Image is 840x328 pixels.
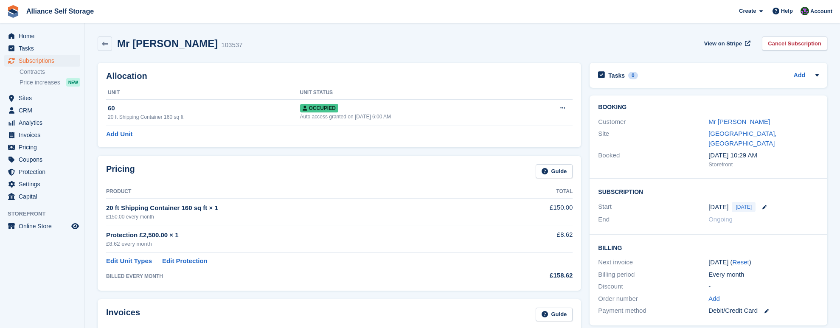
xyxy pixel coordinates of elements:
[106,129,132,139] a: Add Unit
[4,117,80,129] a: menu
[4,178,80,190] a: menu
[4,42,80,54] a: menu
[19,104,70,116] span: CRM
[300,113,528,121] div: Auto access granted on [DATE] 6:00 AM
[4,129,80,141] a: menu
[221,40,242,50] div: 103537
[106,71,573,81] h2: Allocation
[106,86,300,100] th: Unit
[598,202,708,212] div: Start
[106,272,493,280] div: BILLED EVERY MONTH
[19,178,70,190] span: Settings
[106,185,493,199] th: Product
[19,154,70,165] span: Coupons
[20,78,80,87] a: Price increases NEW
[493,185,573,199] th: Total
[739,7,756,15] span: Create
[598,294,708,304] div: Order number
[708,130,776,147] a: [GEOGRAPHIC_DATA], [GEOGRAPHIC_DATA]
[106,230,493,240] div: Protection £2,500.00 × 1
[598,270,708,280] div: Billing period
[19,117,70,129] span: Analytics
[23,4,97,18] a: Alliance Self Storage
[106,213,493,221] div: £150.00 every month
[66,78,80,87] div: NEW
[300,86,528,100] th: Unit Status
[762,36,827,50] a: Cancel Subscription
[106,308,140,322] h2: Invoices
[801,7,809,15] img: Romilly Norton
[108,113,300,121] div: 20 ft Shipping Container 160 sq ft
[708,118,770,125] a: Mr [PERSON_NAME]
[4,191,80,202] a: menu
[108,104,300,113] div: 60
[708,306,819,316] div: Debit/Credit Card
[598,104,819,111] h2: Booking
[162,256,208,266] a: Edit Protection
[493,198,573,225] td: £150.00
[493,271,573,280] div: £158.62
[598,258,708,267] div: Next invoice
[708,282,819,292] div: -
[19,191,70,202] span: Capital
[19,42,70,54] span: Tasks
[733,258,749,266] a: Reset
[4,92,80,104] a: menu
[810,7,832,16] span: Account
[20,78,60,87] span: Price increases
[4,141,80,153] a: menu
[608,72,625,79] h2: Tasks
[708,160,819,169] div: Storefront
[19,220,70,232] span: Online Store
[4,154,80,165] a: menu
[708,270,819,280] div: Every month
[300,104,338,112] span: Occupied
[536,164,573,178] a: Guide
[4,220,80,232] a: menu
[794,71,805,81] a: Add
[704,39,742,48] span: View on Stripe
[19,30,70,42] span: Home
[598,129,708,148] div: Site
[8,210,84,218] span: Storefront
[117,38,218,49] h2: Mr [PERSON_NAME]
[106,164,135,178] h2: Pricing
[708,216,733,223] span: Ongoing
[628,72,638,79] div: 0
[106,256,152,266] a: Edit Unit Types
[4,104,80,116] a: menu
[4,166,80,178] a: menu
[4,30,80,42] a: menu
[701,36,752,50] a: View on Stripe
[106,240,493,248] div: £8.62 every month
[708,202,728,212] time: 2025-08-29 00:00:00 UTC
[19,55,70,67] span: Subscriptions
[106,203,493,213] div: 20 ft Shipping Container 160 sq ft × 1
[598,282,708,292] div: Discount
[598,117,708,127] div: Customer
[70,221,80,231] a: Preview store
[493,225,573,253] td: £8.62
[598,151,708,168] div: Booked
[19,141,70,153] span: Pricing
[598,215,708,224] div: End
[598,306,708,316] div: Payment method
[20,68,80,76] a: Contracts
[19,92,70,104] span: Sites
[598,187,819,196] h2: Subscription
[4,55,80,67] a: menu
[598,243,819,252] h2: Billing
[7,5,20,18] img: stora-icon-8386f47178a22dfd0bd8f6a31ec36ba5ce8667c1dd55bd0f319d3a0aa187defe.svg
[708,294,720,304] a: Add
[732,202,756,212] span: [DATE]
[536,308,573,322] a: Guide
[708,151,819,160] div: [DATE] 10:29 AM
[708,258,819,267] div: [DATE] ( )
[19,166,70,178] span: Protection
[781,7,793,15] span: Help
[19,129,70,141] span: Invoices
